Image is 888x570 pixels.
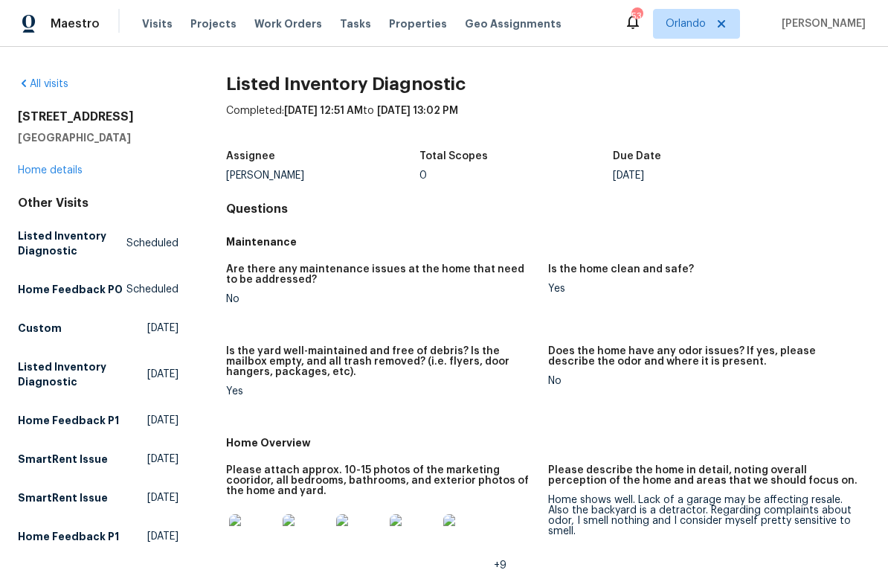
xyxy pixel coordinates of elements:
a: Listed Inventory Diagnostic[DATE] [18,353,178,395]
div: [PERSON_NAME] [226,170,419,181]
a: Home Feedback P0Scheduled [18,276,178,303]
span: Projects [190,16,237,31]
span: Maestro [51,16,100,31]
div: No [548,376,858,386]
span: [DATE] 13:02 PM [377,106,458,116]
h5: Maintenance [226,234,870,249]
h5: [GEOGRAPHIC_DATA] [18,130,178,145]
span: [DATE] [147,529,178,544]
span: Scheduled [126,282,178,297]
a: Home details [18,165,83,176]
div: [DATE] [613,170,806,181]
a: All visits [18,79,68,89]
h4: Questions [226,202,870,217]
h5: Is the home clean and safe? [548,264,694,275]
span: [DATE] [147,413,178,428]
div: Yes [548,284,858,294]
h5: Listed Inventory Diagnostic [18,359,147,389]
span: Properties [389,16,447,31]
span: Scheduled [126,236,178,251]
h5: Home Overview [226,435,870,450]
span: Work Orders [254,16,322,31]
div: Yes [226,386,536,397]
a: SmartRent Issue[DATE] [18,446,178,473]
span: [DATE] 12:51 AM [284,106,363,116]
h5: Does the home have any odor issues? If yes, please describe the odor and where it is present. [548,346,858,367]
div: 53 [631,9,642,24]
div: No [226,294,536,304]
span: Tasks [340,19,371,29]
h5: Home Feedback P1 [18,413,119,428]
a: Home Feedback P1[DATE] [18,407,178,434]
h5: SmartRent Issue [18,490,108,505]
h5: Home Feedback P0 [18,282,123,297]
h5: Are there any maintenance issues at the home that need to be addressed? [226,264,536,285]
span: [DATE] [147,490,178,505]
h5: Listed Inventory Diagnostic [18,228,126,258]
span: [DATE] [147,367,178,382]
div: Other Visits [18,196,178,211]
span: [DATE] [147,452,178,467]
h5: Custom [18,321,62,336]
span: Orlando [666,16,706,31]
a: Custom[DATE] [18,315,178,342]
h5: Assignee [226,151,275,161]
h2: [STREET_ADDRESS] [18,109,178,124]
h5: Home Feedback P1 [18,529,119,544]
div: Completed: to [226,103,870,142]
a: SmartRent Issue[DATE] [18,484,178,511]
h5: Please attach approx. 10-15 photos of the marketing cooridor, all bedrooms, bathrooms, and exteri... [226,465,536,496]
span: Geo Assignments [465,16,562,31]
h5: Is the yard well-maintained and free of debris? Is the mailbox empty, and all trash removed? (i.e... [226,346,536,377]
h2: Listed Inventory Diagnostic [226,77,870,92]
h5: Please describe the home in detail, noting overall perception of the home and areas that we shoul... [548,465,858,486]
span: [DATE] [147,321,178,336]
div: Home shows well. Lack of a garage may be affecting resale. Also the backyard is a detractor. Rega... [548,495,858,537]
div: 0 [419,170,613,181]
span: [PERSON_NAME] [776,16,866,31]
a: Listed Inventory DiagnosticScheduled [18,222,178,264]
h5: Total Scopes [419,151,488,161]
h5: Due Date [613,151,661,161]
span: Visits [142,16,173,31]
h5: SmartRent Issue [18,452,108,467]
a: Home Feedback P1[DATE] [18,523,178,550]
